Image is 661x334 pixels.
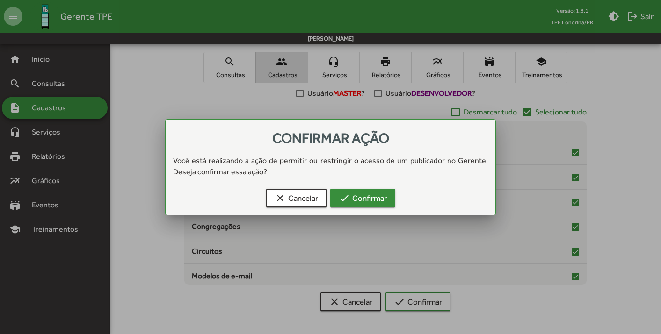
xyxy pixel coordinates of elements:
span: Cancelar [275,190,318,206]
span: Confirmar ação [272,130,389,146]
div: Você está realizando a ação de permitir ou restringir o acesso de um publicador no Gerente! Desej... [166,155,495,178]
span: Confirmar [339,190,387,206]
button: Confirmar [330,189,395,207]
mat-icon: clear [275,192,286,204]
button: Cancelar [266,189,327,207]
mat-icon: check [339,192,350,204]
